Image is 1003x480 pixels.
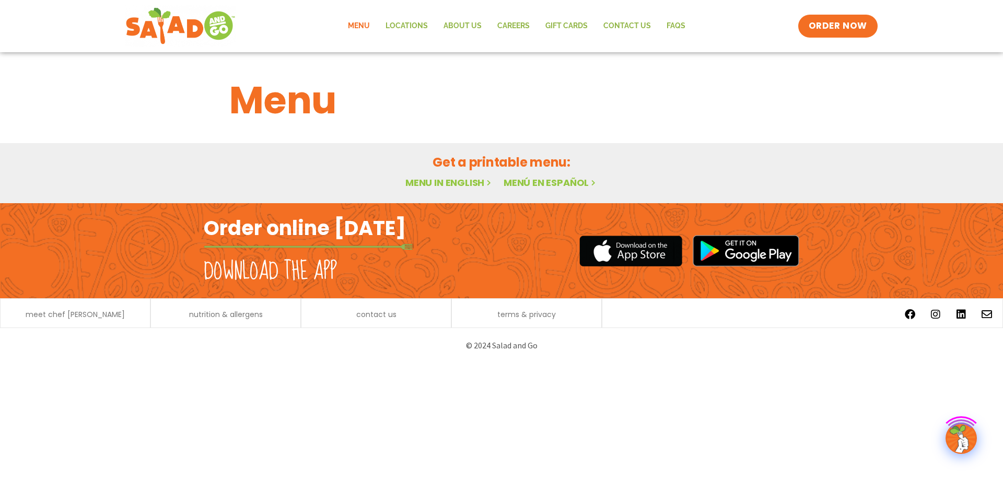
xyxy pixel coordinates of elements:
a: nutrition & allergens [189,311,263,318]
img: appstore [579,234,682,268]
a: contact us [356,311,396,318]
span: ORDER NOW [809,20,867,32]
nav: Menu [340,14,693,38]
h2: Get a printable menu: [229,153,774,171]
img: fork [204,244,413,250]
a: FAQs [659,14,693,38]
h2: Download the app [204,257,337,286]
a: About Us [436,14,489,38]
a: Contact Us [596,14,659,38]
img: google_play [693,235,799,266]
a: Menú en español [504,176,598,189]
a: Menu in English [405,176,493,189]
h2: Order online [DATE] [204,215,406,241]
a: Locations [378,14,436,38]
a: terms & privacy [497,311,556,318]
a: Careers [489,14,538,38]
a: meet chef [PERSON_NAME] [26,311,125,318]
img: new-SAG-logo-768×292 [125,5,236,47]
a: GIFT CARDS [538,14,596,38]
h1: Menu [229,72,774,128]
p: © 2024 Salad and Go [209,338,794,353]
a: Menu [340,14,378,38]
a: ORDER NOW [798,15,878,38]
